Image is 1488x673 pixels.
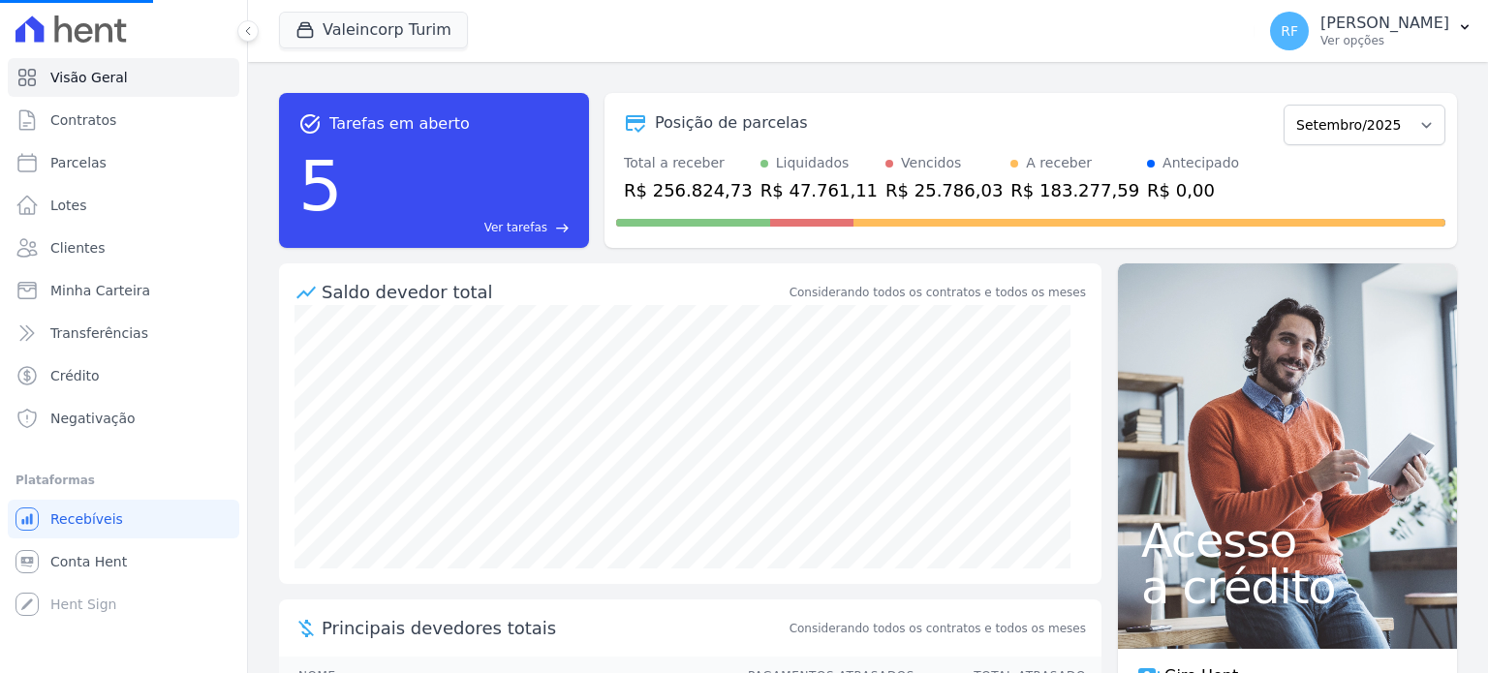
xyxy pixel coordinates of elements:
a: Negativação [8,399,239,438]
div: R$ 256.824,73 [624,177,753,203]
div: R$ 0,00 [1147,177,1239,203]
p: [PERSON_NAME] [1320,14,1449,33]
span: Clientes [50,238,105,258]
div: Total a receber [624,153,753,173]
div: Plataformas [15,469,232,492]
button: RF [PERSON_NAME] Ver opções [1255,4,1488,58]
a: Contratos [8,101,239,139]
span: Transferências [50,323,148,343]
div: 5 [298,136,343,236]
a: Ver tarefas east [351,219,570,236]
div: Vencidos [901,153,961,173]
div: Considerando todos os contratos e todos os meses [790,284,1086,301]
span: Lotes [50,196,87,215]
a: Recebíveis [8,500,239,538]
div: Liquidados [776,153,850,173]
span: Tarefas em aberto [329,112,470,136]
a: Clientes [8,229,239,267]
div: Antecipado [1162,153,1239,173]
span: Conta Hent [50,552,127,571]
span: Crédito [50,366,100,385]
div: Saldo devedor total [322,279,786,305]
span: Recebíveis [50,509,123,529]
a: Lotes [8,186,239,225]
div: R$ 183.277,59 [1010,177,1139,203]
div: Posição de parcelas [655,111,808,135]
span: RF [1281,24,1298,38]
a: Visão Geral [8,58,239,97]
span: a crédito [1141,564,1434,610]
a: Transferências [8,314,239,352]
span: Parcelas [50,153,107,172]
span: Visão Geral [50,68,128,87]
span: task_alt [298,112,322,136]
span: Contratos [50,110,116,130]
div: R$ 25.786,03 [885,177,1003,203]
div: R$ 47.761,11 [760,177,878,203]
div: A receber [1026,153,1092,173]
a: Crédito [8,356,239,395]
span: Minha Carteira [50,281,150,300]
span: east [555,221,570,235]
span: Acesso [1141,517,1434,564]
span: Considerando todos os contratos e todos os meses [790,620,1086,637]
span: Ver tarefas [484,219,547,236]
button: Valeincorp Turim [279,12,468,48]
span: Principais devedores totais [322,615,786,641]
a: Parcelas [8,143,239,182]
a: Conta Hent [8,542,239,581]
p: Ver opções [1320,33,1449,48]
span: Negativação [50,409,136,428]
a: Minha Carteira [8,271,239,310]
